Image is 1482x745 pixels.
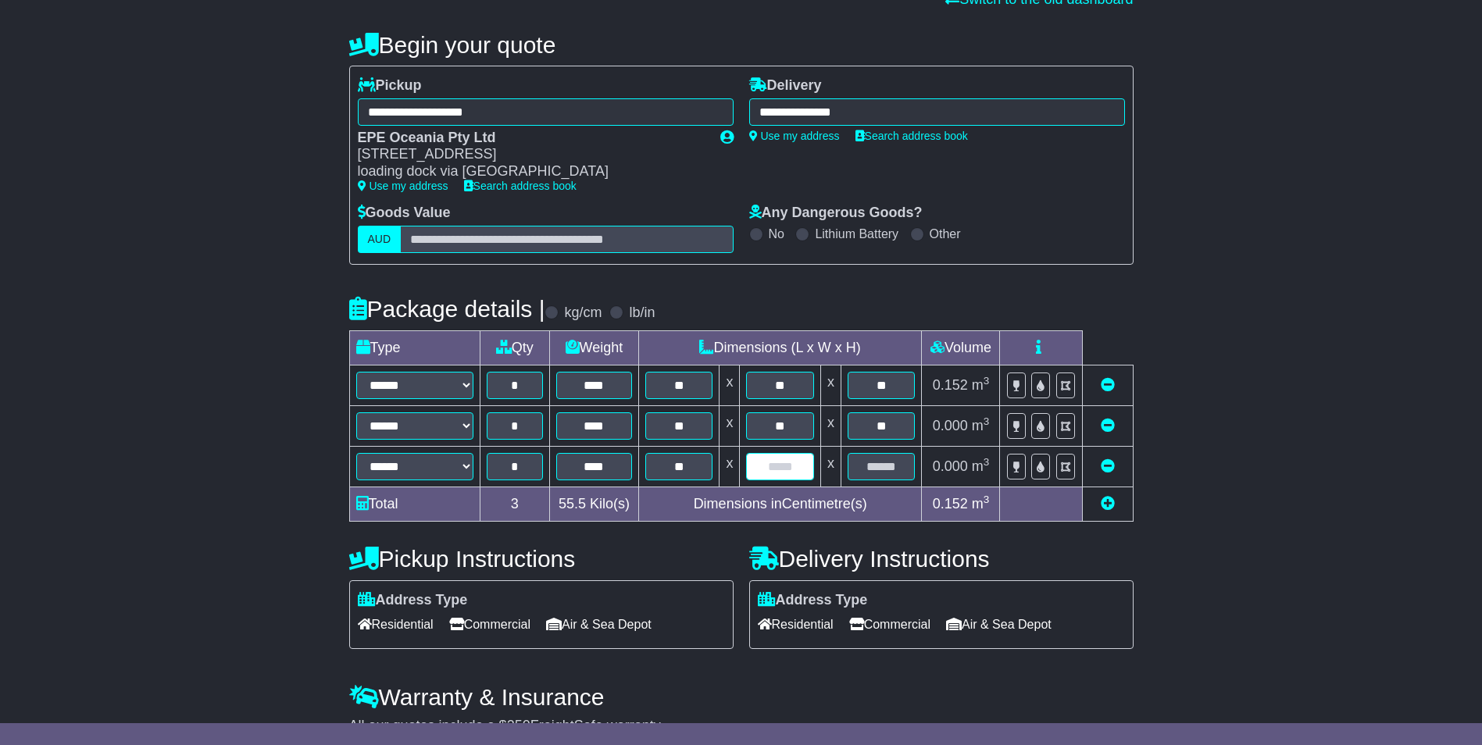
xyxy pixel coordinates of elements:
label: Lithium Battery [815,226,898,241]
label: Any Dangerous Goods? [749,205,923,222]
a: Use my address [749,130,840,142]
td: x [720,365,740,405]
h4: Warranty & Insurance [349,684,1134,710]
label: Goods Value [358,205,451,222]
div: EPE Oceania Pty Ltd [358,130,705,147]
label: Other [930,226,961,241]
td: Type [349,330,480,365]
span: m [972,418,990,433]
label: No [769,226,784,241]
div: [STREET_ADDRESS] [358,146,705,163]
span: 250 [507,718,530,733]
span: m [972,496,990,512]
label: kg/cm [564,305,602,322]
h4: Pickup Instructions [349,546,734,572]
label: Address Type [758,592,868,609]
a: Search address book [464,180,577,192]
a: Add new item [1101,496,1115,512]
label: Delivery [749,77,822,94]
td: Volume [922,330,1000,365]
label: lb/in [629,305,655,322]
span: 0.000 [933,458,968,474]
div: loading dock via [GEOGRAPHIC_DATA] [358,163,705,180]
td: x [720,446,740,487]
h4: Package details | [349,296,545,322]
span: Commercial [449,612,530,636]
span: 0.152 [933,377,968,393]
td: Dimensions in Centimetre(s) [638,487,922,521]
a: Remove this item [1101,458,1115,474]
h4: Delivery Instructions [749,546,1134,572]
label: Address Type [358,592,468,609]
span: m [972,458,990,474]
td: x [820,405,841,446]
sup: 3 [984,375,990,387]
div: All our quotes include a $ FreightSafe warranty. [349,718,1134,735]
td: 3 [480,487,549,521]
span: 55.5 [559,496,586,512]
td: x [720,405,740,446]
label: AUD [358,226,402,253]
a: Search address book [855,130,968,142]
td: Qty [480,330,549,365]
span: Air & Sea Depot [546,612,652,636]
span: Residential [758,612,834,636]
td: x [820,446,841,487]
span: 0.152 [933,496,968,512]
h4: Begin your quote [349,32,1134,58]
sup: 3 [984,494,990,505]
a: Remove this item [1101,377,1115,393]
span: Air & Sea Depot [946,612,1052,636]
span: 0.000 [933,418,968,433]
td: Kilo(s) [549,487,638,521]
sup: 3 [984,456,990,468]
sup: 3 [984,415,990,427]
td: Weight [549,330,638,365]
span: m [972,377,990,393]
a: Use my address [358,180,448,192]
span: Commercial [849,612,930,636]
label: Pickup [358,77,422,94]
span: Residential [358,612,434,636]
td: Dimensions (L x W x H) [638,330,922,365]
a: Remove this item [1101,418,1115,433]
td: Total [349,487,480,521]
td: x [820,365,841,405]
